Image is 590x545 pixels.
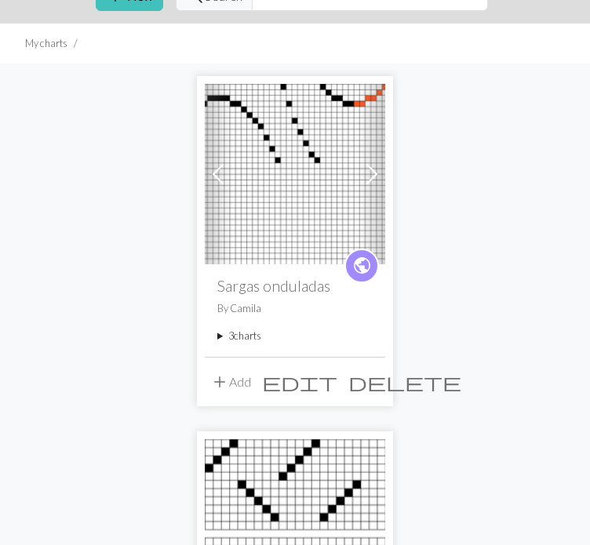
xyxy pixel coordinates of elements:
span: delete [348,371,461,393]
a: punto 1 [205,165,385,180]
i: public [352,250,372,282]
span: public [352,253,372,278]
button: Add [205,367,257,397]
button: Edit [257,367,343,397]
span: edit [262,371,337,393]
summary: 3charts [217,329,373,343]
h2: Sargas onduladas [217,277,373,295]
p: By Camila [217,301,373,316]
i: Edit [262,372,337,391]
span: add [210,371,229,393]
a: public [344,249,379,283]
button: Delete [343,367,467,397]
li: My charts [25,36,67,51]
a: punto 1 [205,520,385,535]
img: punto 1 [205,84,385,264]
